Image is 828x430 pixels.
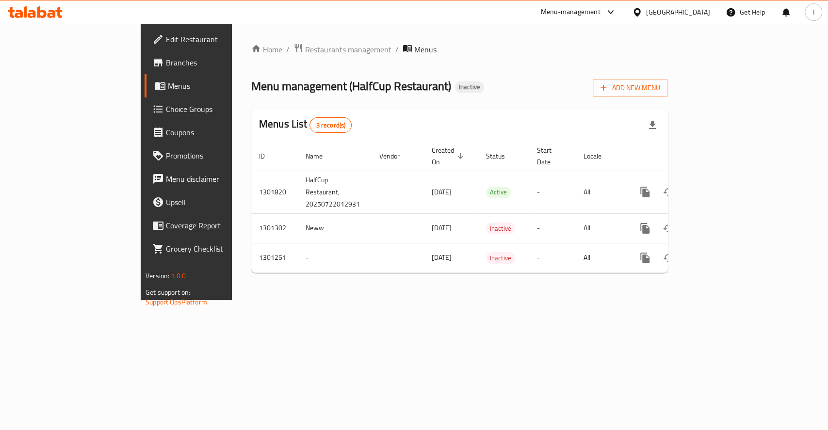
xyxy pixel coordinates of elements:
button: Change Status [657,180,680,204]
a: Coupons [145,121,279,144]
h2: Menus List [259,117,352,133]
td: All [576,171,626,213]
span: Inactive [486,223,515,234]
div: Inactive [455,81,484,93]
a: Menus [145,74,279,97]
a: Support.OpsPlatform [146,296,207,308]
td: - [529,243,576,272]
span: 1.0.0 [171,270,186,282]
div: [GEOGRAPHIC_DATA] [646,7,710,17]
span: Active [486,187,511,198]
div: Total records count [309,117,352,133]
span: [DATE] [432,222,452,234]
span: Coverage Report [166,220,271,231]
span: Start Date [537,144,564,168]
div: Export file [641,113,664,137]
span: Menus [168,80,271,92]
span: Coupons [166,127,271,138]
span: Branches [166,57,271,68]
a: Menu disclaimer [145,167,279,191]
a: Coverage Report [145,214,279,237]
span: T [812,7,815,17]
span: Locale [584,150,614,162]
button: more [633,180,657,204]
span: Menu disclaimer [166,173,271,185]
span: Menu management ( HalfCup Restaurant ) [251,75,451,97]
span: Inactive [486,253,515,264]
span: Name [306,150,335,162]
td: All [576,213,626,243]
th: Actions [626,142,734,171]
a: Promotions [145,144,279,167]
td: - [529,171,576,213]
span: Add New Menu [601,82,660,94]
li: / [395,44,399,55]
span: Get support on: [146,286,190,299]
span: Created On [432,144,467,168]
span: 3 record(s) [310,121,351,130]
a: Choice Groups [145,97,279,121]
span: Restaurants management [305,44,391,55]
a: Edit Restaurant [145,28,279,51]
span: Grocery Checklist [166,243,271,255]
a: Restaurants management [293,43,391,56]
td: Neww [298,213,372,243]
td: All [576,243,626,272]
span: Version: [146,270,169,282]
table: enhanced table [251,142,734,273]
span: Vendor [379,150,412,162]
span: Choice Groups [166,103,271,115]
span: [DATE] [432,186,452,198]
span: Upsell [166,196,271,208]
button: Change Status [657,217,680,240]
li: / [286,44,290,55]
a: Branches [145,51,279,74]
nav: breadcrumb [251,43,668,56]
span: Edit Restaurant [166,33,271,45]
td: HalfCup Restaurant, 20250722012931 [298,171,372,213]
button: more [633,217,657,240]
span: ID [259,150,277,162]
span: Menus [414,44,437,55]
a: Upsell [145,191,279,214]
a: Grocery Checklist [145,237,279,260]
span: Status [486,150,518,162]
td: - [529,213,576,243]
button: Add New Menu [593,79,668,97]
button: more [633,246,657,270]
div: Menu-management [541,6,601,18]
div: Inactive [486,252,515,264]
span: Promotions [166,150,271,161]
span: Inactive [455,83,484,91]
td: - [298,243,372,272]
span: [DATE] [432,251,452,264]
